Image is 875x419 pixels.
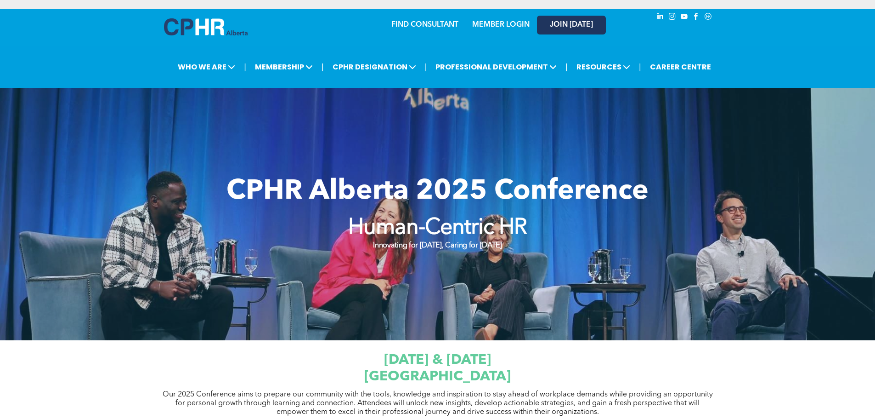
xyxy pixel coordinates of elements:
[330,58,419,75] span: CPHR DESIGNATION
[472,21,530,29] a: MEMBER LOGIN
[226,178,649,206] span: CPHR Alberta 2025 Conference
[322,57,324,76] li: |
[391,21,458,29] a: FIND CONSULTANT
[647,58,714,75] a: CAREER CENTRE
[703,11,713,24] a: Social network
[433,58,559,75] span: PROFESSIONAL DEVELOPMENT
[425,57,427,76] li: |
[175,58,238,75] span: WHO WE ARE
[550,21,593,29] span: JOIN [DATE]
[655,11,666,24] a: linkedin
[164,18,248,35] img: A blue and white logo for cp alberta
[679,11,689,24] a: youtube
[639,57,641,76] li: |
[373,242,502,249] strong: Innovating for [DATE], Caring for [DATE]
[252,58,316,75] span: MEMBERSHIP
[364,370,511,384] span: [GEOGRAPHIC_DATA]
[163,391,713,416] span: Our 2025 Conference aims to prepare our community with the tools, knowledge and inspiration to st...
[565,57,568,76] li: |
[384,353,491,367] span: [DATE] & [DATE]
[537,16,606,34] a: JOIN [DATE]
[691,11,701,24] a: facebook
[244,57,246,76] li: |
[574,58,633,75] span: RESOURCES
[348,217,527,239] strong: Human-Centric HR
[667,11,677,24] a: instagram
